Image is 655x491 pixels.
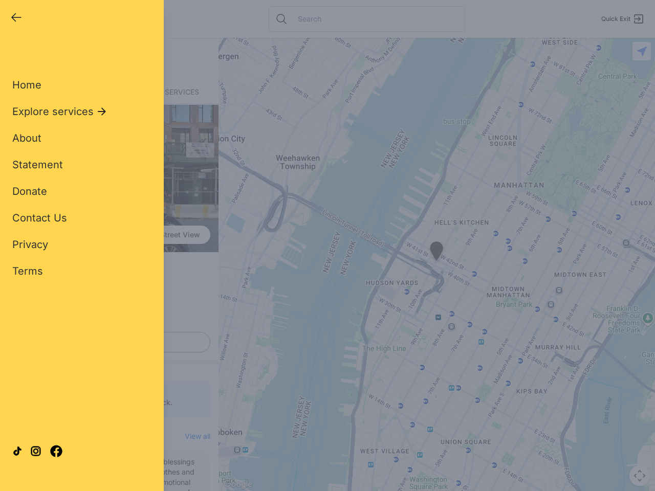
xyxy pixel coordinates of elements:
a: Privacy [12,237,48,252]
span: Statement [12,159,63,171]
a: Statement [12,158,63,172]
span: Explore services [12,104,94,119]
span: Contact Us [12,212,67,224]
span: Home [12,79,41,91]
a: About [12,131,41,145]
a: Contact Us [12,211,67,225]
button: Explore services [12,104,108,119]
a: Home [12,78,41,92]
a: Donate [12,184,47,198]
span: About [12,132,41,144]
span: Donate [12,185,47,197]
a: Terms [12,264,43,278]
span: Terms [12,265,43,277]
span: Privacy [12,238,48,251]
